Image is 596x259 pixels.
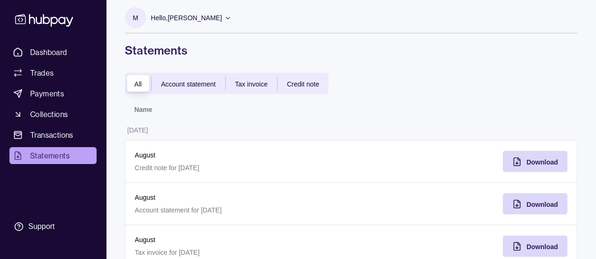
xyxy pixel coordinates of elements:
p: August [135,235,342,245]
p: Account statement for [DATE] [135,205,342,215]
span: Tax invoice [235,80,268,88]
a: Payments [9,85,97,102]
a: Support [9,217,97,236]
h1: Statements [125,43,577,58]
p: August [135,192,342,203]
span: Transactions [30,129,73,141]
span: Credit note [287,80,319,88]
span: Collections [30,109,68,120]
a: Statements [9,147,97,164]
a: Dashboard [9,44,97,61]
div: documentTypes [125,73,328,94]
button: Download [503,235,567,257]
p: [DATE] [127,126,148,134]
span: All [134,80,142,88]
span: Account statement [161,80,216,88]
p: Credit note for [DATE] [135,163,342,173]
span: Statements [30,150,70,161]
span: Trades [30,67,54,78]
button: Download [503,193,567,214]
span: Download [526,243,558,251]
button: Download [503,151,567,172]
a: Trades [9,64,97,81]
span: Payments [30,88,64,99]
span: Download [526,158,558,166]
p: Name [134,106,152,113]
div: Support [28,221,55,232]
a: Collections [9,106,97,123]
p: M [133,13,139,23]
p: Hello, [PERSON_NAME] [151,13,222,23]
p: Tax invoice for [DATE] [135,247,342,258]
p: August [135,150,342,160]
span: Dashboard [30,47,67,58]
span: Download [526,201,558,208]
a: Transactions [9,126,97,143]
